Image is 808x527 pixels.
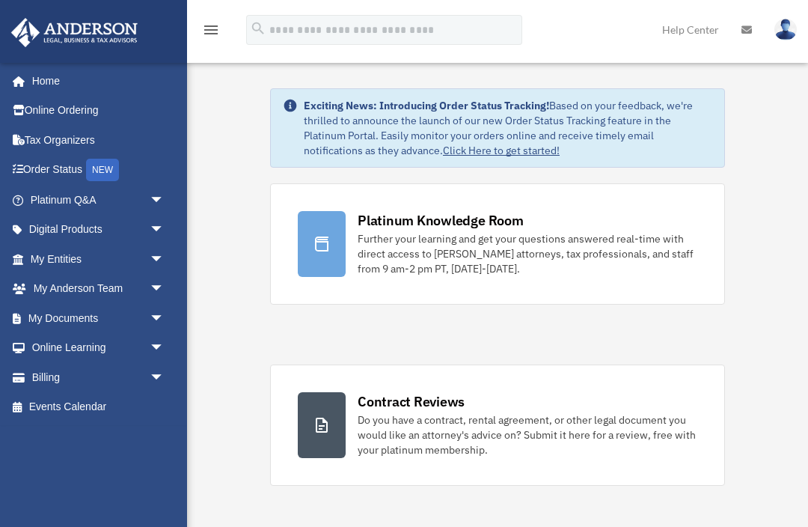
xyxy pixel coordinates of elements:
[86,159,119,181] div: NEW
[10,155,187,186] a: Order StatusNEW
[202,21,220,39] i: menu
[10,96,187,126] a: Online Ordering
[10,215,187,245] a: Digital Productsarrow_drop_down
[150,303,180,334] span: arrow_drop_down
[358,412,697,457] div: Do you have a contract, rental agreement, or other legal document you would like an attorney's ad...
[10,125,187,155] a: Tax Organizers
[202,26,220,39] a: menu
[304,99,549,112] strong: Exciting News: Introducing Order Status Tracking!
[10,185,187,215] a: Platinum Q&Aarrow_drop_down
[443,144,560,157] a: Click Here to get started!
[358,392,465,411] div: Contract Reviews
[10,244,187,274] a: My Entitiesarrow_drop_down
[270,365,725,486] a: Contract Reviews Do you have a contract, rental agreement, or other legal document you would like...
[10,392,187,422] a: Events Calendar
[10,362,187,392] a: Billingarrow_drop_down
[10,66,180,96] a: Home
[10,333,187,363] a: Online Learningarrow_drop_down
[150,185,180,216] span: arrow_drop_down
[10,274,187,304] a: My Anderson Teamarrow_drop_down
[150,244,180,275] span: arrow_drop_down
[304,98,712,158] div: Based on your feedback, we're thrilled to announce the launch of our new Order Status Tracking fe...
[150,333,180,364] span: arrow_drop_down
[358,211,524,230] div: Platinum Knowledge Room
[7,18,142,47] img: Anderson Advisors Platinum Portal
[774,19,797,40] img: User Pic
[150,215,180,246] span: arrow_drop_down
[150,362,180,393] span: arrow_drop_down
[250,20,266,37] i: search
[10,303,187,333] a: My Documentsarrow_drop_down
[358,231,697,276] div: Further your learning and get your questions answered real-time with direct access to [PERSON_NAM...
[270,183,725,305] a: Platinum Knowledge Room Further your learning and get your questions answered real-time with dire...
[150,274,180,305] span: arrow_drop_down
